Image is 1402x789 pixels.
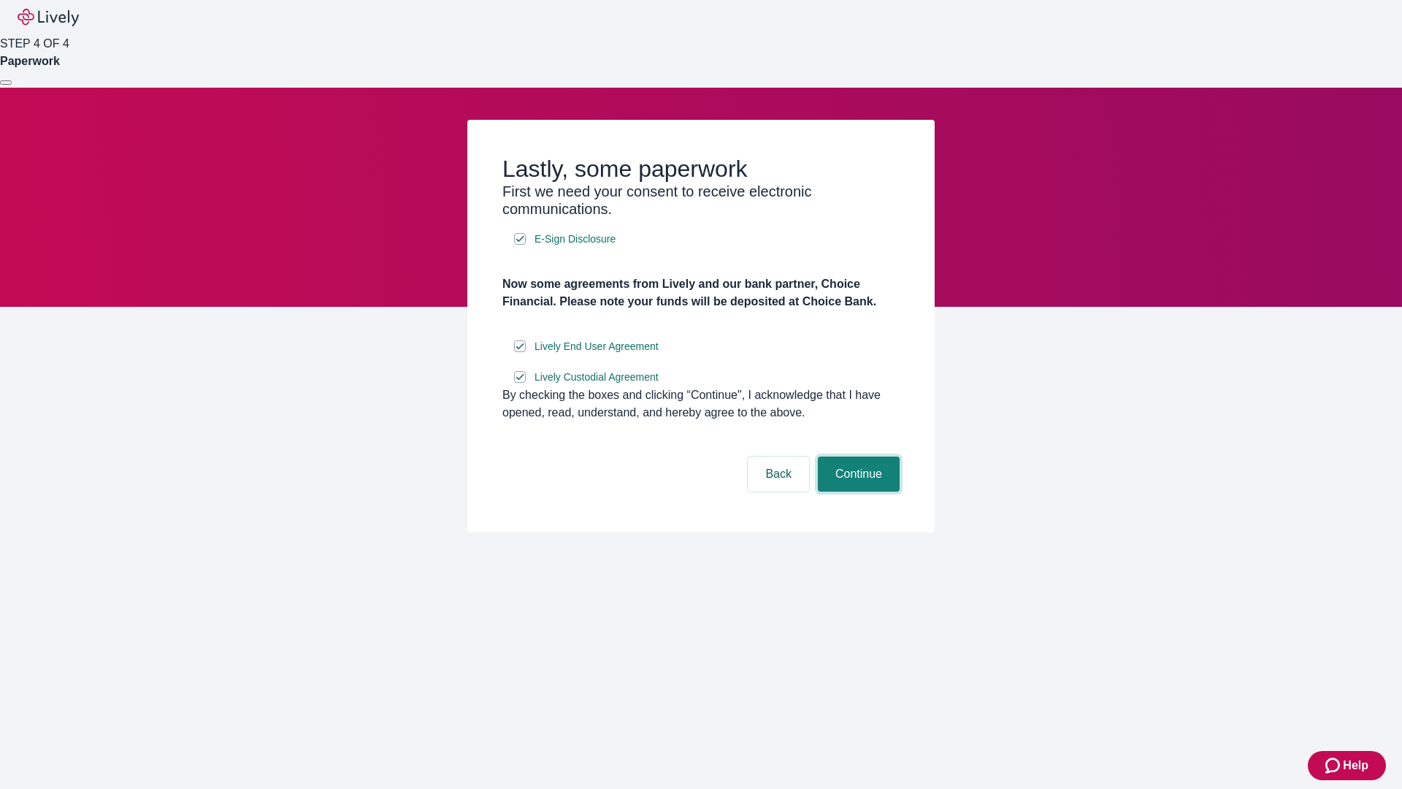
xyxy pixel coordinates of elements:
h2: Lastly, some paperwork [502,155,900,183]
span: Lively Custodial Agreement [535,370,659,385]
h3: First we need your consent to receive electronic communications. [502,183,900,218]
span: E-Sign Disclosure [535,232,616,247]
button: Continue [818,457,900,492]
span: Lively End User Agreement [535,339,659,354]
button: Zendesk support iconHelp [1308,751,1386,780]
h4: Now some agreements from Lively and our bank partner, Choice Financial. Please note your funds wi... [502,275,900,310]
span: Help [1343,757,1368,774]
button: Back [748,457,809,492]
svg: Zendesk support icon [1325,757,1343,774]
a: e-sign disclosure document [532,338,662,356]
img: Lively [18,9,79,26]
a: e-sign disclosure document [532,368,662,386]
a: e-sign disclosure document [532,230,618,248]
div: By checking the boxes and clicking “Continue", I acknowledge that I have opened, read, understand... [502,386,900,422]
